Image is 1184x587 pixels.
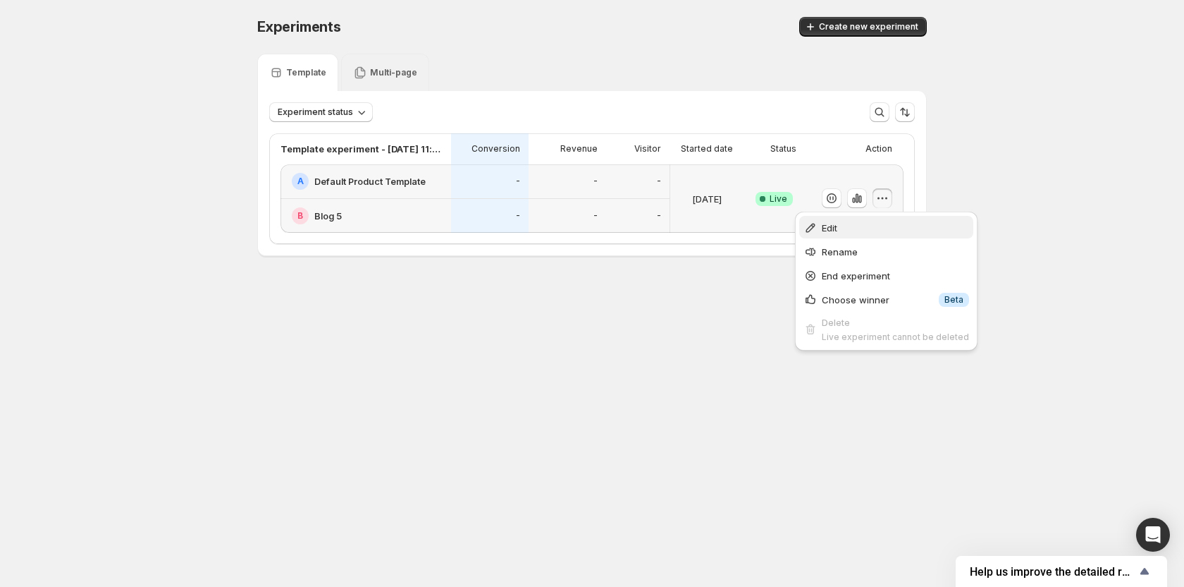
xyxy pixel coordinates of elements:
[970,563,1153,580] button: Show survey - Help us improve the detailed report for A/B campaigns
[822,222,837,234] span: Edit
[657,176,661,187] p: -
[314,174,426,188] h2: Default Product Template
[370,67,417,78] p: Multi-page
[822,246,858,258] span: Rename
[269,102,373,122] button: Experiment status
[822,332,969,342] span: Live experiment cannot be deleted
[799,312,973,346] button: DeleteLive experiment cannot be deleted
[516,210,520,222] p: -
[593,176,598,187] p: -
[770,143,796,155] p: Status
[297,210,303,222] h2: B
[799,17,927,37] button: Create new experiment
[799,240,973,262] button: Rename
[280,142,443,156] p: Template experiment - [DATE] 11:42:07
[634,143,661,155] p: Visitor
[770,193,787,205] span: Live
[257,18,341,35] span: Experiments
[895,102,915,122] button: Sort the results
[593,210,598,222] p: -
[692,192,722,206] p: [DATE]
[799,288,973,310] button: Choose winnerInfoBeta
[865,143,892,155] p: Action
[799,216,973,238] button: Edit
[560,143,598,155] p: Revenue
[314,209,342,223] h2: Blog 5
[970,565,1136,579] span: Help us improve the detailed report for A/B campaigns
[822,294,889,305] span: Choose winner
[799,264,973,286] button: End experiment
[822,270,890,282] span: End experiment
[657,210,661,222] p: -
[471,143,520,155] p: Conversion
[819,21,918,32] span: Create new experiment
[1136,518,1170,552] div: Open Intercom Messenger
[286,67,326,78] p: Template
[516,176,520,187] p: -
[297,176,304,187] h2: A
[822,315,969,329] div: Delete
[278,107,353,118] span: Experiment status
[681,143,733,155] p: Started date
[944,294,963,305] span: Beta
